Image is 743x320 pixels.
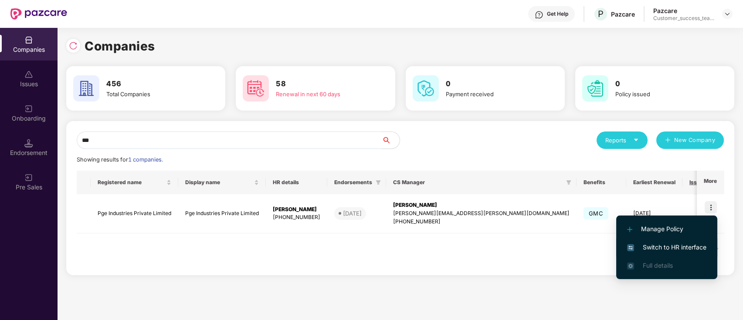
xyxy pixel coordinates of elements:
td: Pge Industries Private Limited [91,194,178,233]
button: search [382,131,400,149]
div: Total Companies [106,90,201,98]
img: svg+xml;base64,PHN2ZyBpZD0iQ29tcGFuaWVzIiB4bWxucz0iaHR0cDovL3d3dy53My5vcmcvMjAwMC9zdmciIHdpZHRoPS... [24,36,33,44]
img: svg+xml;base64,PHN2ZyB3aWR0aD0iMTQuNSIgaGVpZ2h0PSIxNC41IiB2aWV3Qm94PSIwIDAgMTYgMTYiIGZpbGw9Im5vbm... [24,139,33,148]
th: Display name [178,171,266,194]
div: Pazcare [611,10,635,18]
div: Payment received [446,90,540,98]
img: svg+xml;base64,PHN2ZyB4bWxucz0iaHR0cDovL3d3dy53My5vcmcvMjAwMC9zdmciIHdpZHRoPSI2MCIgaGVpZ2h0PSI2MC... [413,75,439,101]
th: Benefits [577,171,626,194]
div: Pazcare [653,7,714,15]
img: svg+xml;base64,PHN2ZyB4bWxucz0iaHR0cDovL3d3dy53My5vcmcvMjAwMC9zdmciIHdpZHRoPSI2MCIgaGVpZ2h0PSI2MC... [582,75,608,101]
span: filter [564,177,573,188]
img: svg+xml;base64,PHN2ZyBpZD0iSGVscC0zMngzMiIgeG1sbnM9Imh0dHA6Ly93d3cudzMub3JnLzIwMDAvc3ZnIiB3aWR0aD... [535,10,543,19]
img: svg+xml;base64,PHN2ZyB4bWxucz0iaHR0cDovL3d3dy53My5vcmcvMjAwMC9zdmciIHdpZHRoPSIxNi4zNjMiIGhlaWdodD... [627,263,634,269]
img: svg+xml;base64,PHN2ZyB4bWxucz0iaHR0cDovL3d3dy53My5vcmcvMjAwMC9zdmciIHdpZHRoPSIxNiIgaGVpZ2h0PSIxNi... [627,244,634,251]
th: More [697,171,724,194]
td: Pge Industries Private Limited [178,194,266,233]
div: Customer_success_team_lead [653,15,714,22]
th: Registered name [91,171,178,194]
span: search [382,137,400,144]
span: GMC [584,207,608,219]
h3: 0 [615,78,710,90]
span: caret-down [633,137,639,143]
div: [PERSON_NAME] [273,205,320,214]
span: Registered name [98,179,165,186]
img: svg+xml;base64,PHN2ZyBpZD0iRHJvcGRvd24tMzJ4MzIiIHhtbG5zPSJodHRwOi8vd3d3LnczLm9yZy8yMDAwL3N2ZyIgd2... [724,10,731,17]
span: filter [374,177,383,188]
h3: 58 [276,78,370,90]
span: New Company [674,136,716,145]
span: Full details [643,262,673,269]
span: Manage Policy [627,224,706,234]
img: New Pazcare Logo [10,8,67,20]
div: Get Help [547,10,568,17]
div: [PHONE_NUMBER] [273,213,320,222]
span: 1 companies. [128,156,163,163]
span: filter [566,180,571,185]
td: [DATE] [626,194,682,233]
span: Showing results for [77,156,163,163]
h1: Companies [85,37,155,56]
div: [DATE] [343,209,362,218]
button: plusNew Company [656,131,724,149]
h3: 0 [446,78,540,90]
span: Issues [689,179,706,186]
span: plus [665,137,671,144]
img: svg+xml;base64,PHN2ZyB4bWxucz0iaHR0cDovL3d3dy53My5vcmcvMjAwMC9zdmciIHdpZHRoPSIxMi4yMDEiIGhlaWdodD... [627,227,632,232]
h3: 456 [106,78,201,90]
span: Display name [185,179,252,186]
th: HR details [266,171,327,194]
div: Policy issued [615,90,710,98]
th: Issues [682,171,720,194]
img: svg+xml;base64,PHN2ZyB3aWR0aD0iMjAiIGhlaWdodD0iMjAiIHZpZXdCb3g9IjAgMCAyMCAyMCIgZmlsbD0ibm9uZSIgeG... [24,104,33,113]
img: svg+xml;base64,PHN2ZyB4bWxucz0iaHR0cDovL3d3dy53My5vcmcvMjAwMC9zdmciIHdpZHRoPSI2MCIgaGVpZ2h0PSI2MC... [243,75,269,101]
div: Reports [605,136,639,145]
span: Switch to HR interface [627,243,706,252]
div: [PHONE_NUMBER] [393,218,570,226]
img: icon [705,201,717,213]
div: Renewal in next 60 days [276,90,370,98]
img: svg+xml;base64,PHN2ZyB3aWR0aD0iMjAiIGhlaWdodD0iMjAiIHZpZXdCb3g9IjAgMCAyMCAyMCIgZmlsbD0ibm9uZSIgeG... [24,173,33,182]
img: svg+xml;base64,PHN2ZyB4bWxucz0iaHR0cDovL3d3dy53My5vcmcvMjAwMC9zdmciIHdpZHRoPSI2MCIgaGVpZ2h0PSI2MC... [73,75,99,101]
span: filter [376,180,381,185]
img: svg+xml;base64,PHN2ZyBpZD0iSXNzdWVzX2Rpc2FibGVkIiB4bWxucz0iaHR0cDovL3d3dy53My5vcmcvMjAwMC9zdmciIH... [24,70,33,79]
div: [PERSON_NAME][EMAIL_ADDRESS][PERSON_NAME][DOMAIN_NAME] [393,209,570,218]
img: svg+xml;base64,PHN2ZyBpZD0iUmVsb2FkLTMyeDMyIiB4bWxucz0iaHR0cDovL3d3dy53My5vcmcvMjAwMC9zdmciIHdpZH... [69,41,78,50]
div: [PERSON_NAME] [393,201,570,209]
span: P [598,9,604,19]
span: Endorsements [334,179,372,186]
span: CS Manager [393,179,563,186]
th: Earliest Renewal [626,171,682,194]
